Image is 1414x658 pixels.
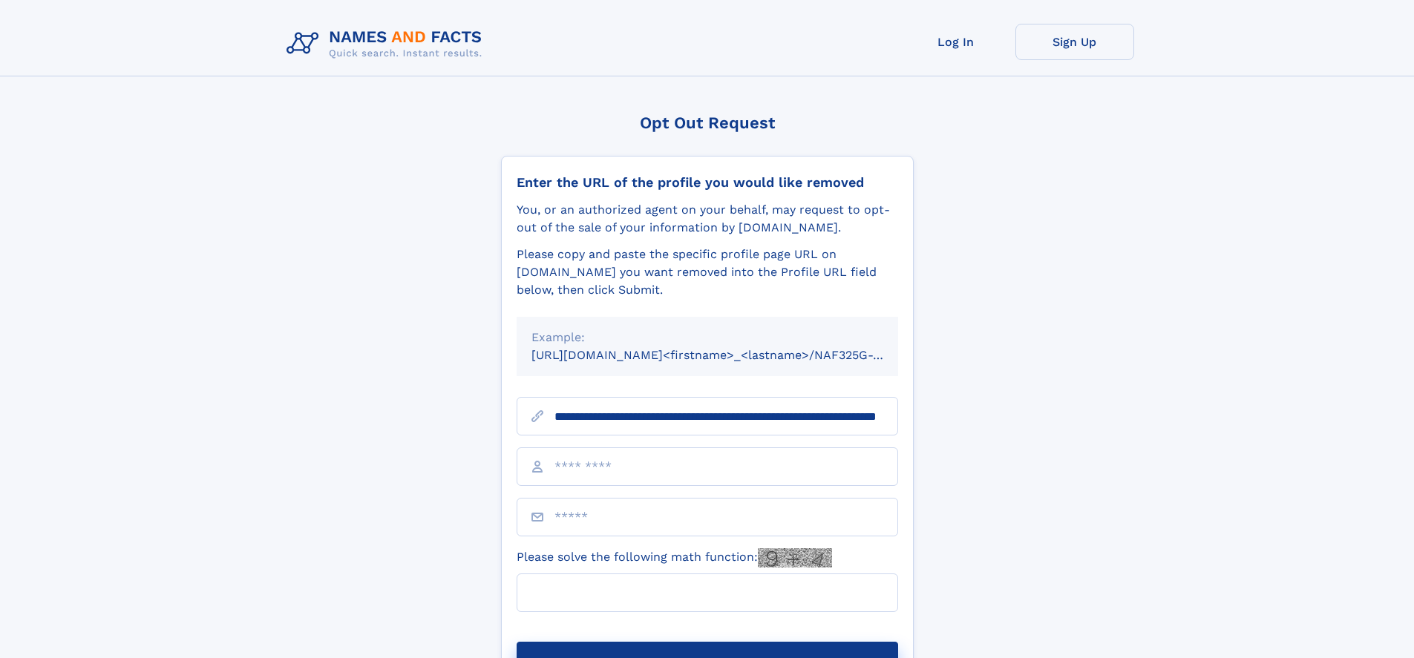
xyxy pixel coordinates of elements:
[531,348,926,362] small: [URL][DOMAIN_NAME]<firstname>_<lastname>/NAF325G-xxxxxxxx
[517,246,898,299] div: Please copy and paste the specific profile page URL on [DOMAIN_NAME] you want removed into the Pr...
[517,201,898,237] div: You, or an authorized agent on your behalf, may request to opt-out of the sale of your informatio...
[501,113,914,132] div: Opt Out Request
[531,329,883,346] div: Example:
[281,24,494,64] img: Logo Names and Facts
[897,24,1015,60] a: Log In
[1015,24,1134,60] a: Sign Up
[517,174,898,191] div: Enter the URL of the profile you would like removed
[517,548,832,567] label: Please solve the following math function:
